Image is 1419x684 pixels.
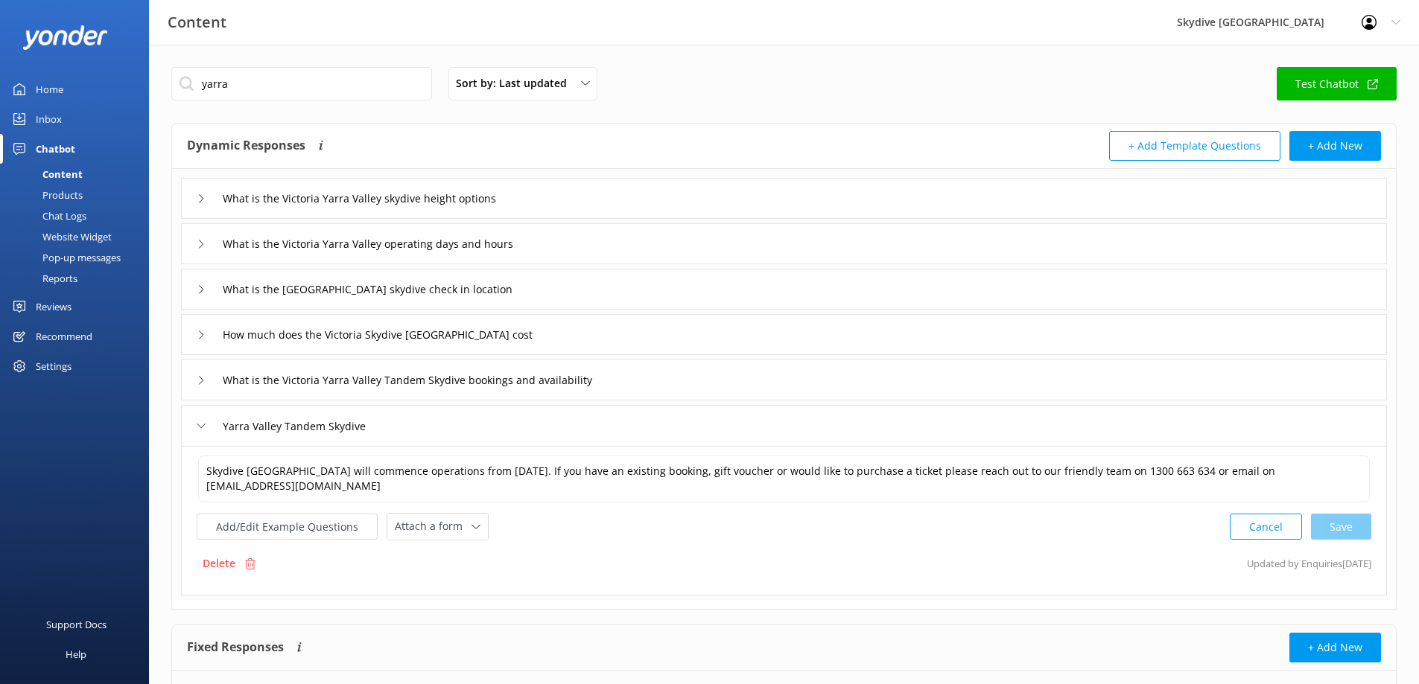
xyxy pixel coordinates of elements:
h3: Content [168,10,226,34]
a: Pop-up messages [9,247,149,268]
a: Content [9,164,149,185]
span: Sort by: Last updated [456,75,576,92]
h4: Dynamic Responses [187,131,305,161]
div: Settings [36,351,72,381]
div: Products [9,185,83,205]
a: Reports [9,268,149,289]
div: Inbox [36,104,62,134]
div: Chatbot [36,134,75,164]
input: Search all Chatbot Content [171,67,432,100]
button: Cancel [1230,514,1302,540]
span: Attach a form [395,518,472,534]
button: + Add Template Questions [1109,131,1280,161]
div: Support Docs [46,610,107,639]
a: Test Chatbot [1277,67,1397,100]
div: Reports [9,268,77,289]
button: + Add New [1289,633,1381,662]
p: Delete [203,555,235,572]
button: Add/Edit Example Questions [197,514,378,540]
div: Chat Logs [9,205,86,226]
div: Home [36,74,63,104]
h4: Fixed Responses [187,633,284,662]
a: Website Widget [9,226,149,247]
div: Help [66,639,86,669]
div: Reviews [36,292,72,322]
div: Content [9,164,83,185]
a: Chat Logs [9,205,149,226]
div: Recommend [36,322,92,351]
img: yonder-white-logo.png [22,25,108,50]
a: Products [9,185,149,205]
button: + Add New [1289,131,1381,161]
p: Updated by Enquiries [DATE] [1247,549,1371,578]
div: Pop-up messages [9,247,121,268]
textarea: Skydive [GEOGRAPHIC_DATA] will commence operations from [DATE]. If you have an existing booking, ... [198,456,1370,502]
div: Website Widget [9,226,112,247]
